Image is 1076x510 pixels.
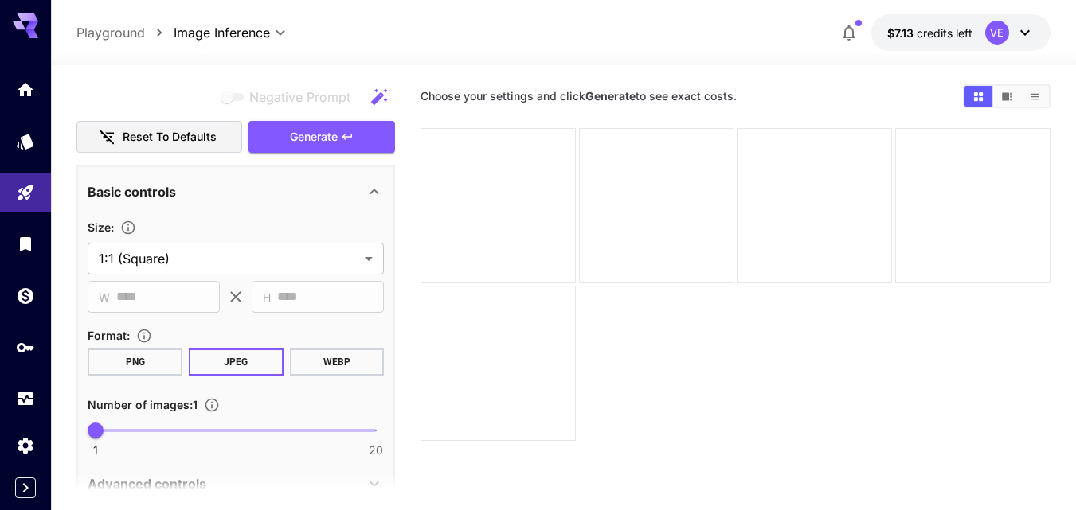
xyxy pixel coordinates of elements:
[76,23,145,42] a: Playground
[16,281,35,301] div: Wallet
[16,234,35,254] div: Library
[917,26,972,40] span: credits left
[16,183,35,203] div: Playground
[16,80,35,99] div: Home
[369,442,383,458] span: 20
[887,25,972,41] div: $7.12662
[88,220,114,234] span: Size :
[114,220,143,236] button: Adjust the dimensions of the generated image by specifying its width and height in pixels, or sel...
[993,86,1021,107] button: Show images in video view
[15,477,36,498] button: Expand sidebar
[1021,86,1049,107] button: Show images in list view
[16,435,35,455] div: Settings
[88,173,384,211] div: Basic controls
[16,131,35,151] div: Models
[16,389,35,409] div: Usage
[871,14,1051,51] button: $7.12662VE
[130,328,158,344] button: Choose the file format for the output image.
[88,182,176,201] p: Basic controls
[88,398,198,411] span: Number of images : 1
[99,249,358,268] span: 1:1 (Square)
[290,348,385,376] button: WEBP
[76,23,174,42] nav: breadcrumb
[88,348,182,376] button: PNG
[249,88,350,107] span: Negative Prompt
[263,288,271,306] span: H
[189,348,284,376] button: JPEG
[887,26,917,40] span: $7.13
[174,23,270,42] span: Image Inference
[421,89,737,103] span: Choose your settings and click to see exact costs.
[16,337,35,357] div: API Keys
[198,397,226,413] button: Specify how many images to generate in a single request. Each image generation will be charged se...
[99,288,110,306] span: W
[963,84,1051,108] div: Show images in grid viewShow images in video viewShow images in list view
[88,465,384,503] div: Advanced controls
[93,442,98,458] span: 1
[964,86,992,107] button: Show images in grid view
[76,121,242,154] button: Reset to defaults
[290,127,338,147] span: Generate
[217,87,363,107] span: Negative prompts are not compatible with the selected model.
[985,21,1009,45] div: VE
[88,329,130,342] span: Format :
[585,89,636,103] b: Generate
[248,121,395,154] button: Generate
